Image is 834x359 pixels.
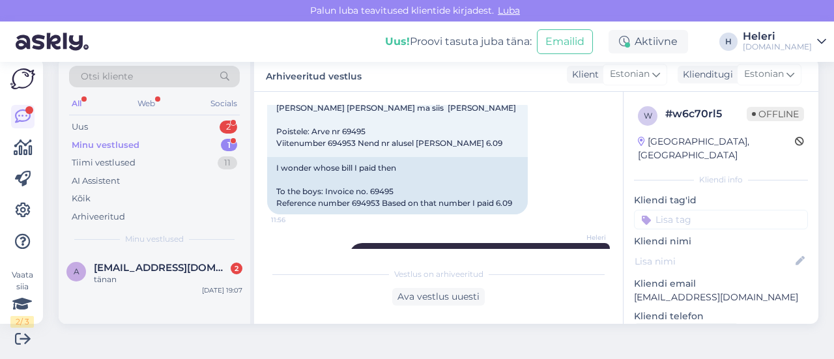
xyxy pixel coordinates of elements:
img: Askly Logo [10,68,35,89]
div: Tiimi vestlused [72,156,136,169]
span: 11:56 [271,215,320,225]
button: Emailid [537,29,593,54]
div: Klienditugi [678,68,733,81]
span: arno@sokka.ee [94,262,229,274]
div: Arhiveeritud [72,210,125,223]
div: tänan [94,274,242,285]
div: Klient [567,68,599,81]
span: Estonian [744,67,784,81]
div: Proovi tasuta juba täna: [385,34,532,50]
a: Heleri[DOMAIN_NAME] [743,31,826,52]
div: [DATE] 19:07 [202,285,242,295]
div: I wonder whose bill I paid then To the boys: Invoice no. 69495 Reference number 694953 Based on t... [267,157,528,214]
span: Minu vestlused [125,233,184,245]
p: [EMAIL_ADDRESS][DOMAIN_NAME] [634,291,808,304]
div: Ava vestlus uuesti [392,288,485,306]
input: Lisa nimi [635,254,793,268]
span: Vestlus on arhiveeritud [394,268,483,280]
span: Heleri [557,233,606,242]
div: Vaata siia [10,269,34,328]
div: Web [135,95,158,112]
span: a [74,266,79,276]
span: Luba [494,5,524,16]
div: Socials [208,95,240,112]
div: Kõik [72,192,91,205]
div: 2 [220,121,237,134]
p: Kliendi telefon [634,309,808,323]
div: [GEOGRAPHIC_DATA], [GEOGRAPHIC_DATA] [638,135,795,162]
span: Offline [747,107,804,121]
div: Kliendi info [634,174,808,186]
b: Uus! [385,35,410,48]
div: 1 [221,139,237,152]
div: # w6c70rl5 [665,106,747,122]
p: Kliendi email [634,277,808,291]
span: Otsi kliente [81,70,133,83]
input: Lisa tag [634,210,808,229]
div: 2 [231,263,242,274]
div: All [69,95,84,112]
div: 11 [218,156,237,169]
p: Kliendi nimi [634,235,808,248]
span: Estonian [610,67,650,81]
div: 2 / 3 [10,316,34,328]
div: Minu vestlused [72,139,139,152]
div: Heleri [743,31,812,42]
div: Aktiivne [609,30,688,53]
div: Uus [72,121,88,134]
p: Kliendi tag'id [634,194,808,207]
div: Küsi telefoninumbrit [634,323,739,341]
span: w [644,111,652,121]
div: AI Assistent [72,175,120,188]
div: [DOMAIN_NAME] [743,42,812,52]
label: Arhiveeritud vestlus [266,66,362,83]
div: H [719,33,738,51]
